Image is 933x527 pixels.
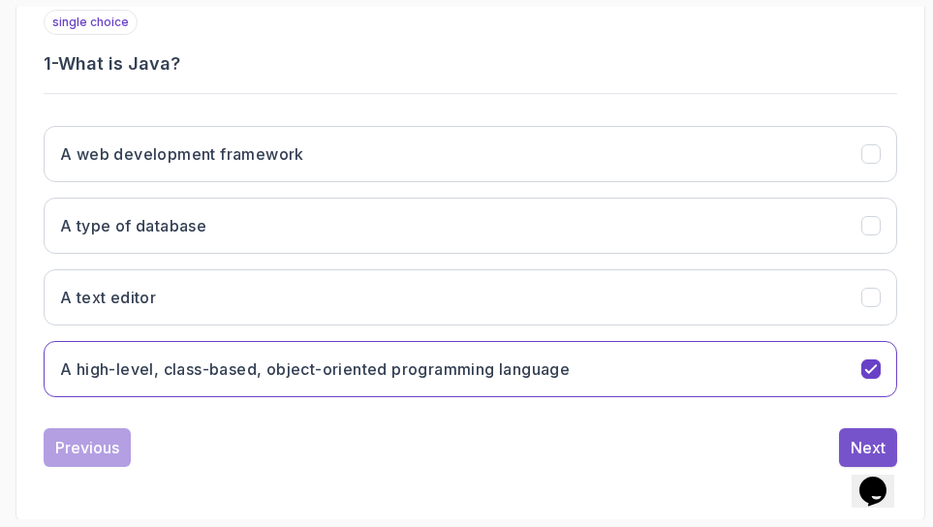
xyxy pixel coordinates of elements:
[44,341,897,397] button: A high-level, class-based, object-oriented programming language
[839,428,897,467] button: Next
[55,436,119,459] div: Previous
[60,214,206,237] h3: A type of database
[44,10,138,35] p: single choice
[60,142,304,166] h3: A web development framework
[44,50,897,77] h3: 1 - What is Java?
[44,126,897,182] button: A web development framework
[44,198,897,254] button: A type of database
[851,436,886,459] div: Next
[60,357,570,381] h3: A high-level, class-based, object-oriented programming language
[44,269,897,325] button: A text editor
[44,428,131,467] button: Previous
[852,449,914,508] iframe: chat widget
[60,286,156,309] h3: A text editor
